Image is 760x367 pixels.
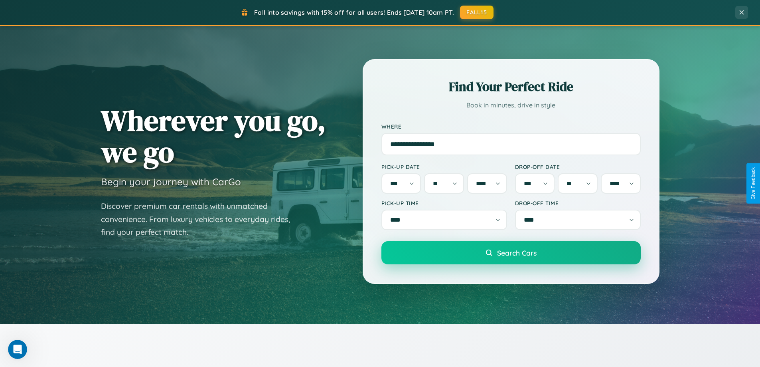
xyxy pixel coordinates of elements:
p: Book in minutes, drive in style [381,99,641,111]
label: Drop-off Date [515,163,641,170]
span: Search Cars [497,248,537,257]
label: Where [381,123,641,130]
div: Give Feedback [750,167,756,200]
label: Pick-up Date [381,163,507,170]
button: Search Cars [381,241,641,264]
label: Drop-off Time [515,200,641,206]
label: Pick-up Time [381,200,507,206]
h1: Wherever you go, we go [101,105,326,168]
p: Discover premium car rentals with unmatched convenience. From luxury vehicles to everyday rides, ... [101,200,300,239]
h3: Begin your journey with CarGo [101,176,241,188]
span: Fall into savings with 15% off for all users! Ends [DATE] 10am PT. [254,8,454,16]
button: FALL15 [460,6,494,19]
iframe: Intercom live chat [8,340,27,359]
h2: Find Your Perfect Ride [381,78,641,95]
